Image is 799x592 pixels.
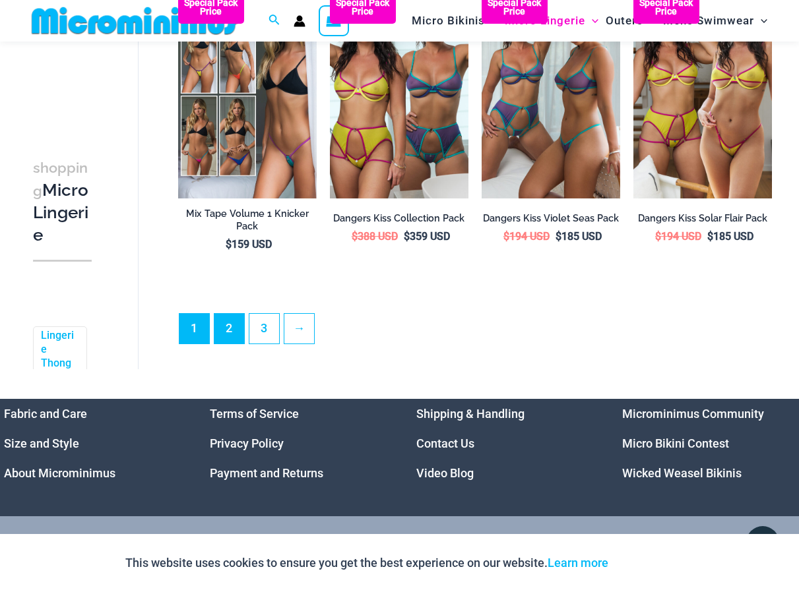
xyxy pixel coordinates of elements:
a: → [284,314,314,343]
bdi: 388 USD [352,230,398,243]
span: $ [226,238,232,251]
nav: Product Pagination [178,313,772,351]
nav: Site Navigation [406,2,773,40]
bdi: 159 USD [226,238,272,251]
h2: Dangers Kiss Solar Flair Pack [633,212,772,225]
a: Video Blog [416,466,474,480]
a: Dangers Kiss Violet Seas Pack [482,212,620,229]
a: Mix Tape Volume 1 Knicker Pack [178,208,317,237]
button: Accept [618,547,674,579]
bdi: 359 USD [404,230,450,243]
a: Page 3 [249,314,279,343]
a: OutersMenu ToggleMenu Toggle [602,4,660,38]
a: Wicked Weasel Bikinis [622,466,742,480]
span: Menu Toggle [585,4,598,38]
span: Mens Swimwear [663,4,754,38]
span: $ [503,230,509,243]
bdi: 185 USD [707,230,753,243]
span: $ [404,230,410,243]
span: Outers [606,4,643,38]
h2: Mix Tape Volume 1 Knicker Pack [178,208,317,232]
nav: Menu [4,399,177,488]
a: Privacy Policy [210,436,284,450]
a: Shipping & Handling [416,407,525,421]
span: Menu Toggle [754,4,767,38]
a: Account icon link [294,15,305,27]
a: Micro LingerieMenu ToggleMenu Toggle [501,4,602,38]
a: Micro BikinisMenu ToggleMenu Toggle [408,4,501,38]
a: Dangers Kiss Solar Flair Pack [633,212,772,229]
nav: Menu [210,399,383,488]
a: Micro Bikini Contest [622,436,729,450]
h2: Dangers Kiss Collection Pack [330,212,468,225]
a: Dangers Kiss Collection Pack [330,212,468,229]
span: $ [352,230,358,243]
a: Microminimus Community [622,407,764,421]
nav: Menu [622,399,796,488]
h2: Dangers Kiss Violet Seas Pack [482,212,620,225]
a: Fabric and Care [4,407,87,421]
aside: Footer Widget 1 [4,399,177,488]
a: View Shopping Cart, empty [319,5,349,36]
a: Learn more [548,556,608,570]
aside: Footer Widget 3 [416,399,590,488]
a: About Microminimus [4,466,115,480]
a: Search icon link [269,13,280,29]
img: MM SHOP LOGO FLAT [26,6,243,36]
a: Payment and Returns [210,466,323,480]
bdi: 194 USD [655,230,701,243]
aside: Footer Widget 2 [210,399,383,488]
a: Mens SwimwearMenu ToggleMenu Toggle [660,4,771,38]
span: $ [556,230,561,243]
h3: Micro Lingerie [33,156,92,247]
span: Micro Bikinis [412,4,485,38]
aside: Footer Widget 4 [622,399,796,488]
a: Contact Us [416,436,474,450]
a: Lingerie Thongs [41,330,77,384]
span: $ [707,230,713,243]
bdi: 194 USD [503,230,550,243]
a: Terms of Service [210,407,299,421]
p: This website uses cookies to ensure you get the best experience on our website. [125,553,608,573]
span: Page 1 [179,314,209,343]
nav: Menu [416,399,590,488]
a: Page 2 [214,314,244,343]
span: $ [655,230,661,243]
bdi: 185 USD [556,230,602,243]
span: shopping [33,160,88,199]
a: Size and Style [4,436,79,450]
